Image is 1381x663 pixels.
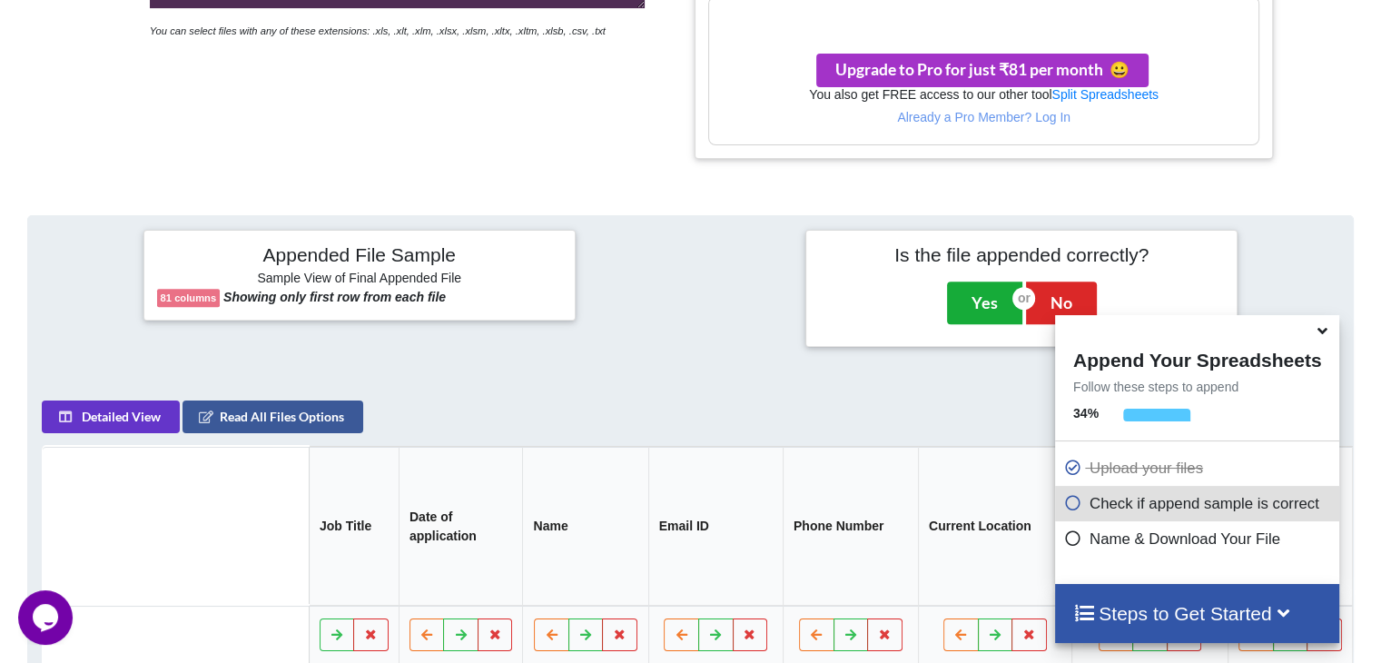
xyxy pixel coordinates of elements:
[1051,87,1159,102] a: Split Spreadsheets
[816,54,1149,87] button: Upgrade to Pro for just ₹81 per monthsmile
[18,590,76,645] iframe: chat widget
[157,271,562,289] h6: Sample View of Final Appended File
[157,243,562,269] h4: Appended File Sample
[161,292,217,303] b: 81 columns
[709,87,1258,103] h6: You also get FREE access to our other tool
[709,108,1258,126] p: Already a Pro Member? Log In
[522,447,647,606] th: Name
[1103,60,1129,79] span: smile
[182,401,363,433] button: Read All Files Options
[1055,378,1339,396] p: Follow these steps to append
[835,60,1129,79] span: Upgrade to Pro for just ₹81 per month
[1026,282,1097,323] button: No
[1064,457,1335,480] p: Upload your files
[1064,528,1335,550] p: Name & Download Your File
[947,282,1022,323] button: Yes
[42,401,180,433] button: Detailed View
[309,447,399,606] th: Job Title
[918,447,1071,606] th: Current Location
[1073,602,1321,625] h4: Steps to Get Started
[648,447,783,606] th: Email ID
[223,290,446,304] b: Showing only first row from each file
[150,25,606,36] i: You can select files with any of these extensions: .xls, .xlt, .xlm, .xlsx, .xlsm, .xltx, .xltm, ...
[819,243,1224,266] h4: Is the file appended correctly?
[783,447,918,606] th: Phone Number
[1064,492,1335,515] p: Check if append sample is correct
[1073,406,1099,421] b: 34 %
[709,6,1258,26] h3: Your files are more than 1 MB
[1055,344,1339,371] h4: Append Your Spreadsheets
[399,447,523,606] th: Date of application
